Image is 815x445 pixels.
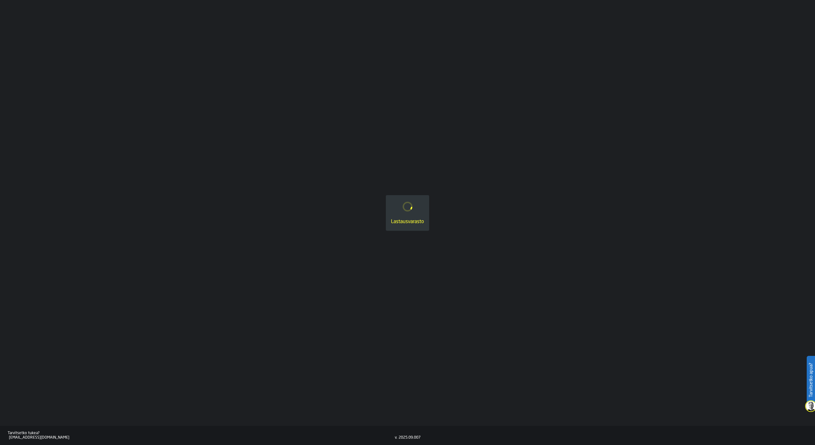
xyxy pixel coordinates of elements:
a: Tarvitsetko tukea?[EMAIL_ADDRESS][DOMAIN_NAME] [8,431,395,440]
div: Lastausvarasto [391,218,424,226]
div: v. [395,435,397,440]
div: Tarvitsetko tukea? [8,431,395,435]
div: 2025.09.007 [399,435,421,440]
div: [EMAIL_ADDRESS][DOMAIN_NAME] [9,435,395,440]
